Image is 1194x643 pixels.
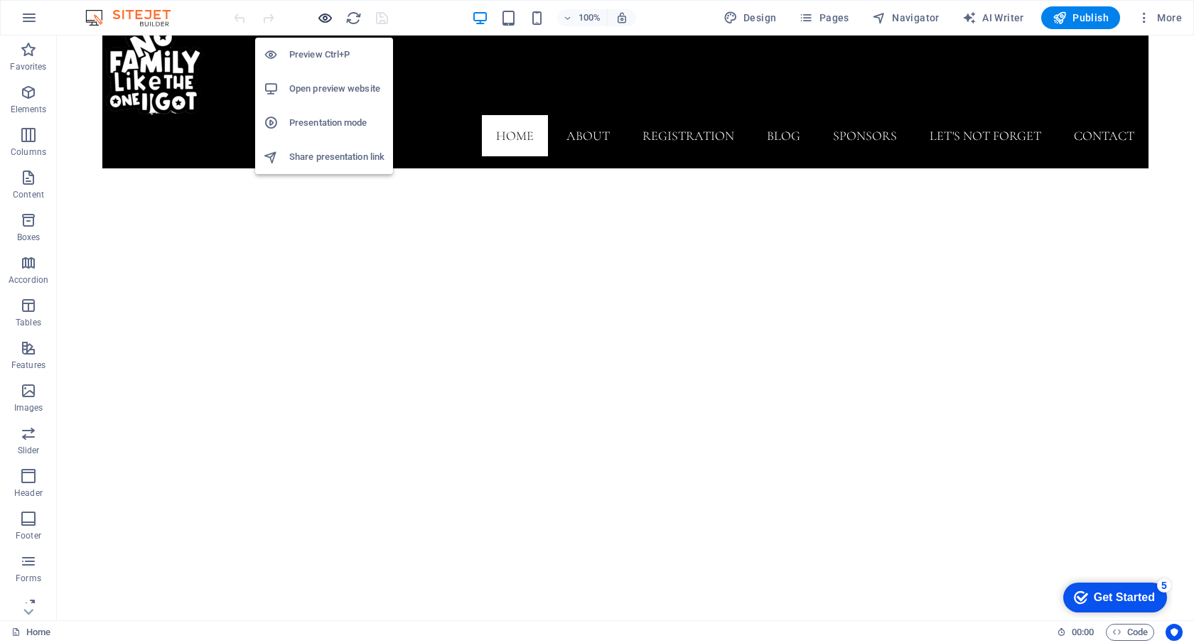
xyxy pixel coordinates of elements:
button: Design [718,6,782,29]
h6: Session time [1057,624,1094,641]
p: Slider [18,445,40,456]
button: Code [1106,624,1154,641]
p: Forms [16,573,41,584]
div: Design (Ctrl+Alt+Y) [718,6,782,29]
button: Pages [793,6,854,29]
i: Reload page [345,10,362,26]
span: Code [1112,624,1148,641]
p: Favorites [10,61,46,72]
span: Publish [1053,11,1109,25]
img: Editor Logo [82,9,188,26]
button: More [1131,6,1188,29]
h6: 100% [579,9,601,26]
button: Navigator [866,6,945,29]
p: Images [14,402,43,414]
span: Design [724,11,777,25]
span: : [1082,627,1084,637]
button: reload [345,9,362,26]
p: Tables [16,317,41,328]
div: Get Started 5 items remaining, 0% complete [11,7,115,37]
button: AI Writer [957,6,1030,29]
p: Footer [16,530,41,541]
p: Elements [11,104,47,115]
span: More [1137,11,1182,25]
p: Content [13,189,44,200]
p: Features [11,360,45,371]
h6: Presentation mode [289,114,384,131]
div: 5 [105,3,119,17]
p: Boxes [17,232,41,243]
span: AI Writer [962,11,1024,25]
a: Click to cancel selection. Double-click to open Pages [11,624,50,641]
h6: Preview Ctrl+P [289,46,384,63]
h6: Open preview website [289,80,384,97]
button: Usercentrics [1166,624,1183,641]
i: On resize automatically adjust zoom level to fit chosen device. [615,11,628,24]
p: Columns [11,146,46,158]
button: 100% [557,9,608,26]
button: Publish [1041,6,1120,29]
span: Navigator [872,11,940,25]
span: 00 00 [1072,624,1094,641]
span: Pages [799,11,849,25]
div: Get Started [42,16,103,28]
h6: Share presentation link [289,148,384,166]
p: Accordion [9,274,48,286]
p: Header [14,487,43,499]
